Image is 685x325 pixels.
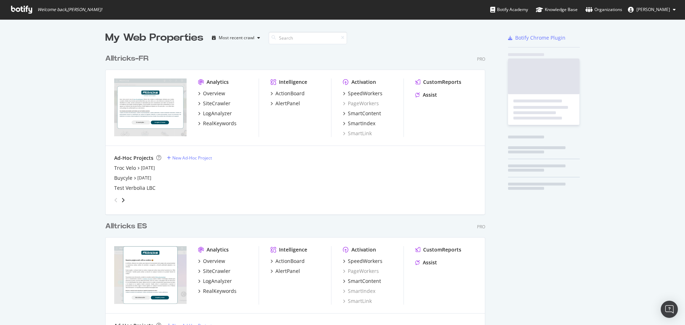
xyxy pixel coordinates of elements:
[343,298,372,305] a: SmartLink
[423,259,437,266] div: Assist
[423,78,461,86] div: CustomReports
[343,100,379,107] a: PageWorkers
[219,36,254,40] div: Most recent crawl
[343,90,382,97] a: SpeedWorkers
[167,155,212,161] a: New Ad-Hoc Project
[622,4,681,15] button: [PERSON_NAME]
[343,268,379,275] a: PageWorkers
[198,110,232,117] a: LogAnalyzer
[207,78,229,86] div: Analytics
[203,120,237,127] div: RealKeywords
[536,6,578,13] div: Knowledge Base
[114,154,153,162] div: Ad-Hoc Projects
[270,90,305,97] a: ActionBoard
[279,246,307,253] div: Intelligence
[477,56,485,62] div: Pro
[275,258,305,265] div: ActionBoard
[105,54,151,64] a: Alltricks-FR
[343,130,372,137] a: SmartLink
[114,184,156,192] a: Test Verbolia LBC
[270,258,305,265] a: ActionBoard
[114,164,136,172] a: Troc Velo
[275,90,305,97] div: ActionBoard
[203,268,230,275] div: SiteCrawler
[348,258,382,265] div: SpeedWorkers
[508,34,565,41] a: Botify Chrome Plugin
[348,90,382,97] div: SpeedWorkers
[348,278,381,285] div: SmartContent
[515,34,565,41] div: Botify Chrome Plugin
[203,90,225,97] div: Overview
[270,100,300,107] a: AlertPanel
[209,32,263,44] button: Most recent crawl
[348,110,381,117] div: SmartContent
[37,7,102,12] span: Welcome back, [PERSON_NAME] !
[198,100,230,107] a: SiteCrawler
[343,288,375,295] a: SmartIndex
[111,194,121,206] div: angle-left
[269,32,347,44] input: Search
[270,268,300,275] a: AlertPanel
[105,54,148,64] div: Alltricks-FR
[636,6,670,12] span: Antonin Anger
[275,100,300,107] div: AlertPanel
[415,259,437,266] a: Assist
[141,165,155,171] a: [DATE]
[198,90,225,97] a: Overview
[203,110,232,117] div: LogAnalyzer
[415,246,461,253] a: CustomReports
[343,258,382,265] a: SpeedWorkers
[203,278,232,285] div: LogAnalyzer
[343,278,381,285] a: SmartContent
[207,246,229,253] div: Analytics
[121,197,126,204] div: angle-right
[114,78,187,136] img: alltricks.fr
[105,221,147,232] div: Alltricks ES
[343,120,375,127] a: SmartIndex
[198,268,230,275] a: SiteCrawler
[137,175,151,181] a: [DATE]
[203,258,225,265] div: Overview
[415,78,461,86] a: CustomReports
[172,155,212,161] div: New Ad-Hoc Project
[114,174,132,182] a: Buycyle
[490,6,528,13] div: Botify Academy
[423,246,461,253] div: CustomReports
[415,91,437,98] a: Assist
[275,268,300,275] div: AlertPanel
[351,246,376,253] div: Activation
[105,221,150,232] a: Alltricks ES
[198,278,232,285] a: LogAnalyzer
[279,78,307,86] div: Intelligence
[198,288,237,295] a: RealKeywords
[203,288,237,295] div: RealKeywords
[351,78,376,86] div: Activation
[477,224,485,230] div: Pro
[114,246,187,304] img: alltricks.es
[105,31,203,45] div: My Web Properties
[198,258,225,265] a: Overview
[423,91,437,98] div: Assist
[203,100,230,107] div: SiteCrawler
[343,110,381,117] a: SmartContent
[585,6,622,13] div: Organizations
[661,301,678,318] div: Open Intercom Messenger
[198,120,237,127] a: RealKeywords
[348,120,375,127] div: SmartIndex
